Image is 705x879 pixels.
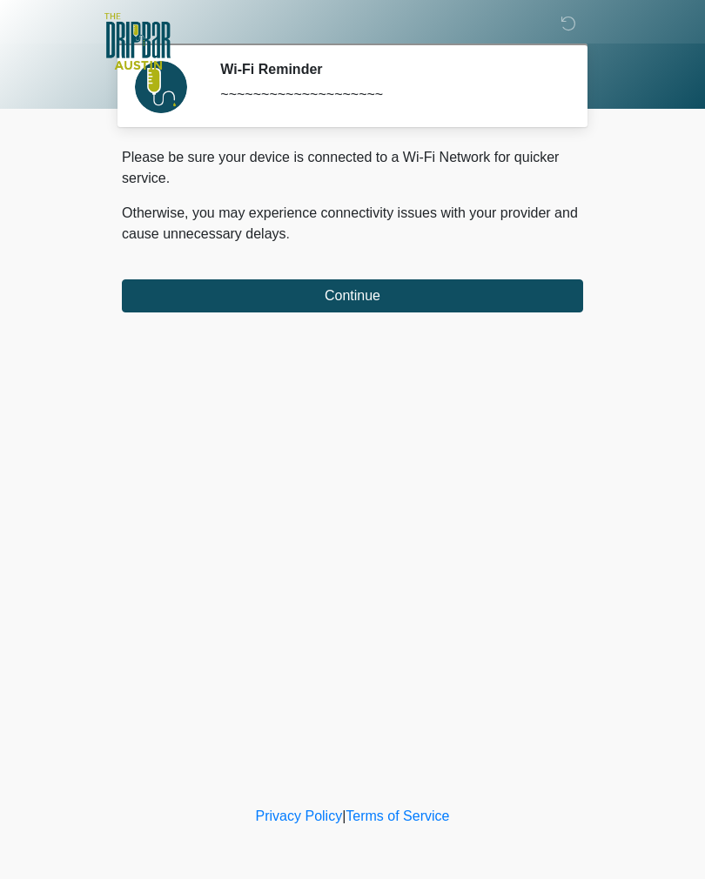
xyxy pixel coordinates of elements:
[122,279,583,312] button: Continue
[122,147,583,189] p: Please be sure your device is connected to a Wi-Fi Network for quicker service.
[286,226,290,241] span: .
[122,203,583,245] p: Otherwise, you may experience connectivity issues with your provider and cause unnecessary delays
[342,809,346,823] a: |
[256,809,343,823] a: Privacy Policy
[104,13,171,70] img: The DRIPBaR - Austin The Domain Logo
[220,84,557,105] div: ~~~~~~~~~~~~~~~~~~~~
[135,61,187,113] img: Agent Avatar
[346,809,449,823] a: Terms of Service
